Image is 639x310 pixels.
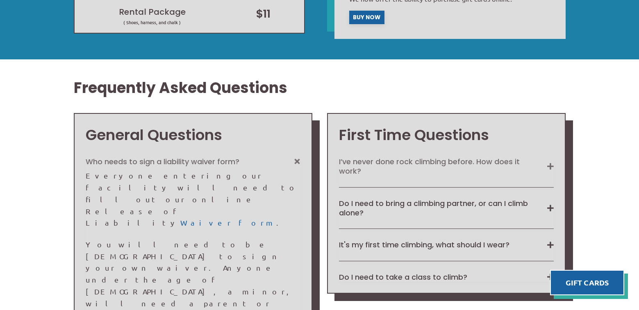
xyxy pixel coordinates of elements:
h2: $11 [230,6,297,22]
h2: Rental Package [82,6,223,18]
h2: Frequently Asked Questions [74,78,566,98]
h3: General Questions [86,125,300,145]
p: Everyone entering our facility will need to fill out our online Release of Liability . [86,170,300,229]
a: Waiver form [180,218,276,227]
h3: First Time Questions [339,125,554,145]
span: Buy Now [353,15,380,20]
span: ( Shoes, harness, and chalk ) [82,19,223,25]
a: Buy Now [349,11,384,24]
